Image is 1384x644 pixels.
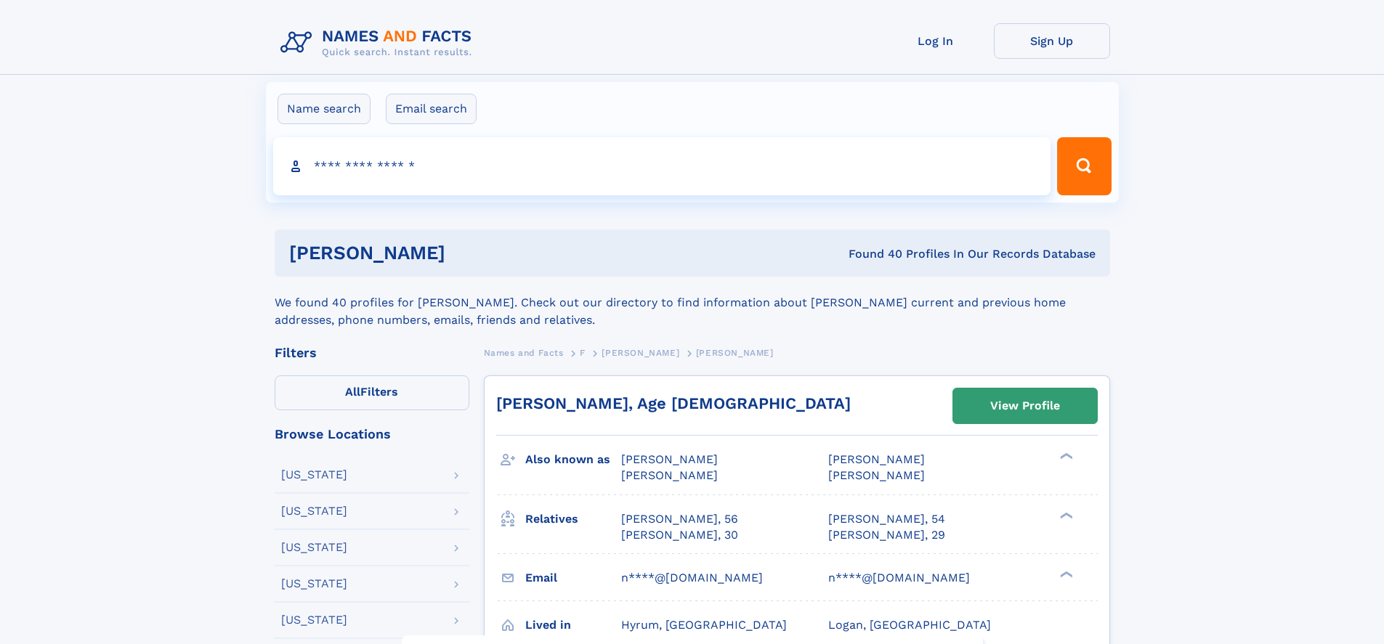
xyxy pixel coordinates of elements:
img: Logo Names and Facts [275,23,484,62]
div: [US_STATE] [281,469,347,481]
a: [PERSON_NAME], 54 [828,511,945,527]
h1: [PERSON_NAME] [289,244,647,262]
div: ❯ [1056,569,1074,579]
a: F [580,343,586,362]
div: ❯ [1056,510,1074,520]
h3: Email [525,566,621,590]
div: [US_STATE] [281,542,347,553]
a: [PERSON_NAME], Age [DEMOGRAPHIC_DATA] [496,394,851,412]
div: View Profile [990,389,1060,423]
a: [PERSON_NAME], 56 [621,511,738,527]
a: View Profile [953,388,1097,423]
a: Sign Up [994,23,1110,59]
span: Logan, [GEOGRAPHIC_DATA] [828,618,991,632]
input: search input [273,137,1051,195]
div: We found 40 profiles for [PERSON_NAME]. Check out our directory to find information about [PERSON... [275,277,1110,329]
span: [PERSON_NAME] [602,348,679,358]
label: Email search [386,94,477,124]
label: Filters [275,375,469,410]
span: All [345,385,360,399]
span: [PERSON_NAME] [621,468,718,482]
a: [PERSON_NAME], 29 [828,527,945,543]
span: F [580,348,586,358]
a: Log In [878,23,994,59]
span: [PERSON_NAME] [621,452,718,466]
span: [PERSON_NAME] [828,468,925,482]
div: Found 40 Profiles In Our Records Database [647,246,1096,262]
div: [US_STATE] [281,614,347,626]
h3: Lived in [525,613,621,637]
label: Name search [278,94,371,124]
div: [US_STATE] [281,578,347,590]
div: [US_STATE] [281,505,347,517]
h3: Also known as [525,447,621,472]
div: Browse Locations [275,428,469,441]
a: Names and Facts [484,343,564,362]
div: Filters [275,346,469,359]
span: Hyrum, [GEOGRAPHIC_DATA] [621,618,787,632]
span: [PERSON_NAME] [696,348,774,358]
a: [PERSON_NAME] [602,343,679,362]
div: ❯ [1056,452,1074,461]
h3: Relatives [525,507,621,531]
button: Search Button [1057,137,1111,195]
span: [PERSON_NAME] [828,452,925,466]
a: [PERSON_NAME], 30 [621,527,738,543]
